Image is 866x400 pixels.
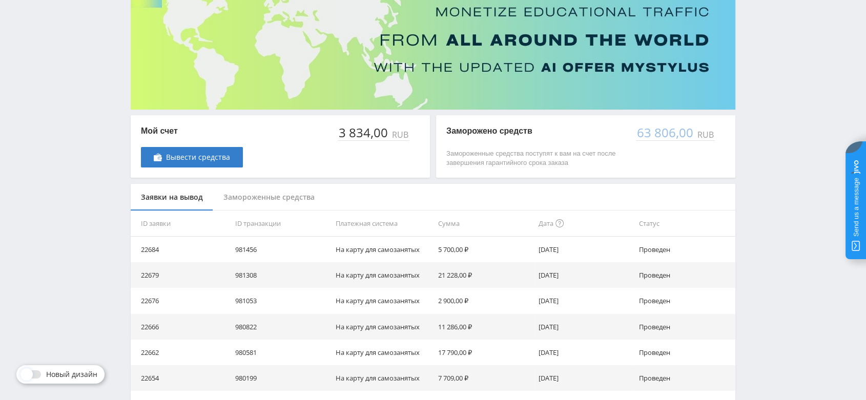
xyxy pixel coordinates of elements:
[635,237,735,262] td: Проведен
[231,314,332,340] td: 980822
[446,125,626,137] p: Заморожено средств
[446,149,626,167] p: Замороженные средства поступят к вам на счет после завершения гарантийного срока заказа
[636,125,695,140] div: 63 806,00
[332,365,434,391] td: На карту для самозанятых
[635,288,735,313] td: Проведен
[534,314,635,340] td: [DATE]
[635,210,735,237] th: Статус
[231,288,332,313] td: 981053
[131,262,231,288] td: 22679
[434,314,534,340] td: 11 286,00 ₽
[332,237,434,262] td: На карту для самозанятых
[332,262,434,288] td: На карту для самозанятых
[635,262,735,288] td: Проведен
[534,365,635,391] td: [DATE]
[434,262,534,288] td: 21 228,00 ₽
[131,314,231,340] td: 22666
[434,288,534,313] td: 2 900,00 ₽
[434,340,534,365] td: 17 790,00 ₽
[434,210,534,237] th: Сумма
[231,262,332,288] td: 981308
[231,237,332,262] td: 981456
[131,184,213,211] div: Заявки на вывод
[338,125,390,140] div: 3 834,00
[635,314,735,340] td: Проведен
[332,314,434,340] td: На карту для самозанятых
[332,210,434,237] th: Платежная система
[141,147,243,167] a: Вывести средства
[141,125,243,137] p: Мой счет
[534,237,635,262] td: [DATE]
[332,288,434,313] td: На карту для самозанятых
[131,288,231,313] td: 22676
[231,365,332,391] td: 980199
[131,210,231,237] th: ID заявки
[635,340,735,365] td: Проведен
[231,340,332,365] td: 980581
[213,184,325,211] div: Замороженные средства
[131,365,231,391] td: 22654
[534,210,635,237] th: Дата
[434,237,534,262] td: 5 700,00 ₽
[231,210,332,237] th: ID транзакции
[332,340,434,365] td: На карту для самозанятых
[534,262,635,288] td: [DATE]
[46,370,97,378] span: Новый дизайн
[635,365,735,391] td: Проведен
[131,340,231,365] td: 22662
[534,288,635,313] td: [DATE]
[131,237,231,262] td: 22684
[390,130,409,139] div: RUB
[534,340,635,365] td: [DATE]
[434,365,534,391] td: 7 709,00 ₽
[695,130,715,139] div: RUB
[166,153,230,161] span: Вывести средства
